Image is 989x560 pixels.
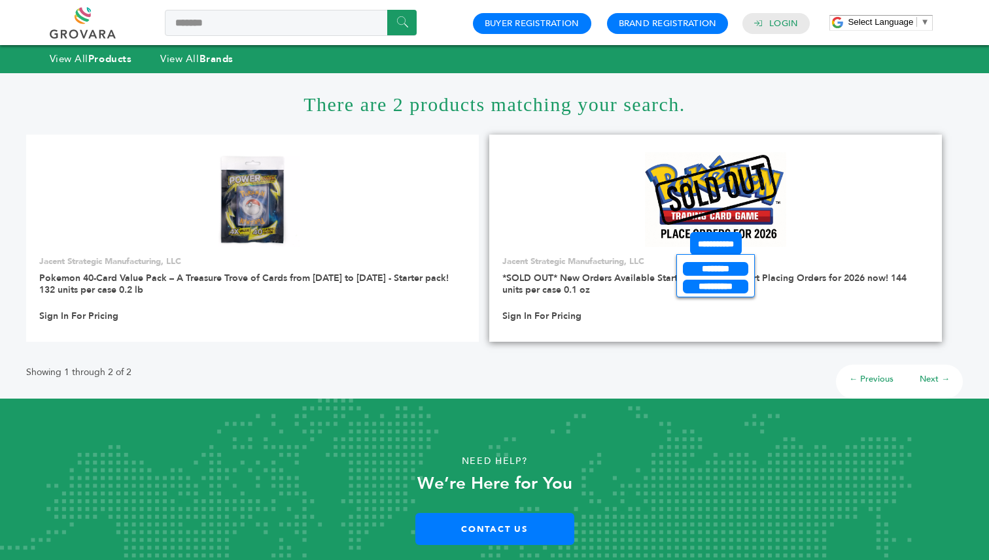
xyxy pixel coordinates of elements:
[39,310,118,322] a: Sign In For Pricing
[502,255,929,267] p: Jacent Strategic Manufacturing, LLC
[39,255,466,267] p: Jacent Strategic Manufacturing, LLC
[502,272,907,296] a: *SOLD OUT* New Orders Available Starting in [DATE]. Start Placing Orders for 2026 now! 144 units ...
[502,310,581,322] a: Sign In For Pricing
[645,152,787,247] img: *SOLD OUT* New Orders Available Starting in 2026. Start Placing Orders for 2026 now! 144 units pe...
[916,17,917,27] span: ​
[160,52,234,65] a: View AllBrands
[165,10,417,36] input: Search a product or brand...
[849,373,894,385] a: ← Previous
[920,17,929,27] span: ▼
[50,52,132,65] a: View AllProducts
[88,52,131,65] strong: Products
[50,452,940,471] p: Need Help?
[848,17,913,27] span: Select Language
[848,17,929,27] a: Select Language​
[39,272,449,296] a: Pokemon 40-Card Value Pack – A Treasure Trove of Cards from [DATE] to [DATE] - Starter pack! 132 ...
[417,472,572,495] strong: We’re Here for You
[26,73,963,135] h1: There are 2 products matching your search.
[920,373,950,385] a: Next →
[415,513,574,545] a: Contact Us
[26,365,131,380] p: Showing 1 through 2 of 2
[619,18,717,29] a: Brand Registration
[769,18,798,29] a: Login
[200,52,234,65] strong: Brands
[485,18,580,29] a: Buyer Registration
[205,152,300,247] img: Pokemon 40-Card Value Pack – A Treasure Trove of Cards from 1996 to 2024 - Starter pack! 132 unit...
